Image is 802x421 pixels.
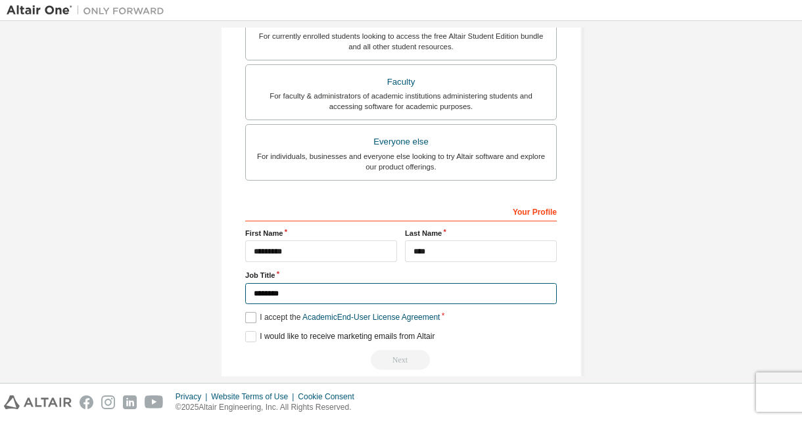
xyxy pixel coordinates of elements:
[405,228,557,238] label: Last Name
[245,331,435,342] label: I would like to receive marketing emails from Altair
[80,395,93,409] img: facebook.svg
[101,395,115,409] img: instagram.svg
[254,91,548,112] div: For faculty & administrators of academic institutions administering students and accessing softwa...
[254,73,548,91] div: Faculty
[176,402,362,413] p: © 2025 Altair Engineering, Inc. All Rights Reserved.
[245,200,557,221] div: Your Profile
[245,312,440,323] label: I accept the
[245,350,557,370] div: Read and acccept EULA to continue
[254,133,548,151] div: Everyone else
[254,31,548,52] div: For currently enrolled students looking to access the free Altair Student Edition bundle and all ...
[211,391,298,402] div: Website Terms of Use
[7,4,171,17] img: Altair One
[145,395,164,409] img: youtube.svg
[245,270,557,280] label: Job Title
[123,395,137,409] img: linkedin.svg
[4,395,72,409] img: altair_logo.svg
[302,313,440,322] a: Academic End-User License Agreement
[245,228,397,238] label: First Name
[298,391,362,402] div: Cookie Consent
[176,391,211,402] div: Privacy
[254,151,548,172] div: For individuals, businesses and everyone else looking to try Altair software and explore our prod...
